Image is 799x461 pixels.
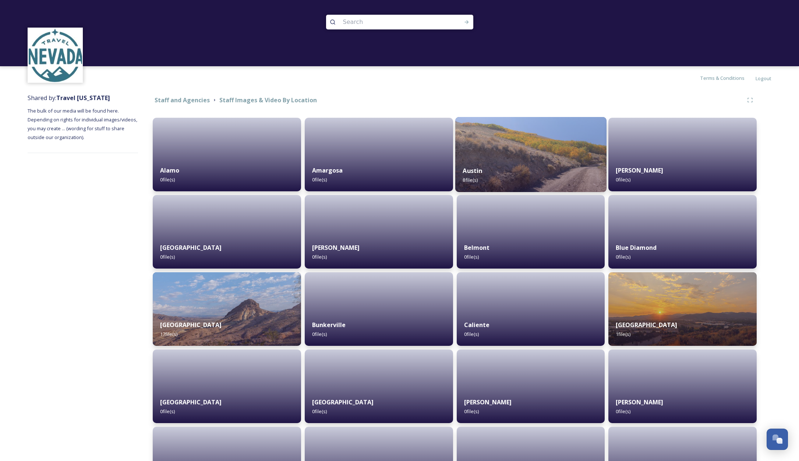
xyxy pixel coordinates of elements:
span: 0 file(s) [160,176,175,183]
strong: Austin [463,167,482,175]
strong: Blue Diamond [616,244,657,252]
span: 0 file(s) [616,253,630,260]
img: download.jpeg [29,29,82,82]
strong: [PERSON_NAME] [616,166,663,174]
span: Logout [756,75,771,82]
a: Terms & Conditions [700,74,756,82]
strong: Bunkerville [312,321,346,329]
input: Search [339,14,440,30]
span: 0 file(s) [312,176,327,183]
span: 0 file(s) [160,408,175,415]
strong: [PERSON_NAME] [616,398,663,406]
span: 0 file(s) [464,253,479,260]
strong: [GEOGRAPHIC_DATA] [160,244,222,252]
span: 0 file(s) [312,253,327,260]
span: Terms & Conditions [700,75,745,81]
strong: Staff and Agencies [155,96,210,104]
span: Shared by: [28,94,110,102]
strong: Caliente [464,321,489,329]
strong: [GEOGRAPHIC_DATA] [160,321,222,329]
strong: Amargosa [312,166,343,174]
span: 0 file(s) [616,408,630,415]
span: 0 file(s) [312,408,327,415]
span: 1 file(s) [616,331,630,337]
strong: Belmont [464,244,489,252]
span: 8 file(s) [463,177,478,183]
span: 0 file(s) [464,331,479,337]
strong: [PERSON_NAME] [464,398,512,406]
strong: Staff Images & Video By Location [219,96,317,104]
img: 5c2fb447-49d3-46d5-bd73-316dda6e18bd.jpg [455,117,606,192]
strong: [GEOGRAPHIC_DATA] [616,321,677,329]
strong: [PERSON_NAME] [312,244,360,252]
span: 0 file(s) [464,408,479,415]
span: 17 file(s) [160,331,177,337]
img: 6300d4da-9be3-46cd-866a-3b4964f8e219.jpg [153,272,301,346]
strong: Travel [US_STATE] [56,94,110,102]
img: e5cb5a12-9eec-4bcb-9d7a-4ac6a43d6a30.jpg [608,272,757,346]
strong: Alamo [160,166,179,174]
span: The bulk of our media will be found here. Depending on rights for individual images/videos, you m... [28,107,138,141]
span: 0 file(s) [160,253,175,260]
span: 0 file(s) [312,331,327,337]
button: Open Chat [767,429,788,450]
strong: [GEOGRAPHIC_DATA] [160,398,222,406]
span: 0 file(s) [616,176,630,183]
strong: [GEOGRAPHIC_DATA] [312,398,374,406]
